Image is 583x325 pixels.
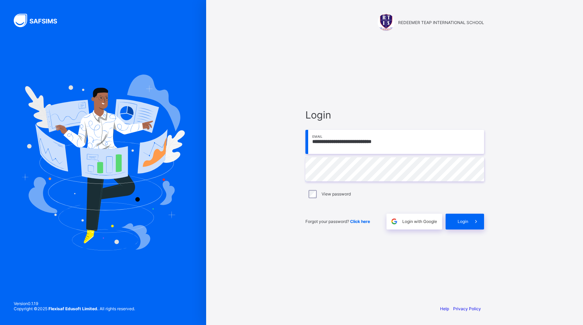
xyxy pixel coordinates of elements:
[14,14,65,27] img: SAFSIMS Logo
[322,191,351,197] label: View password
[14,301,135,306] span: Version 0.1.19
[14,306,135,311] span: Copyright © 2025 All rights reserved.
[305,109,484,121] span: Login
[458,219,468,224] span: Login
[350,219,370,224] a: Click here
[48,306,99,311] strong: Flexisaf Edusoft Limited.
[402,219,437,224] span: Login with Google
[440,306,449,311] a: Help
[453,306,481,311] a: Privacy Policy
[305,219,370,224] span: Forgot your password?
[390,217,398,225] img: google.396cfc9801f0270233282035f929180a.svg
[398,20,484,25] span: REDEEMER TEAP INTERNATIONAL SCHOOL
[21,75,185,250] img: Hero Image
